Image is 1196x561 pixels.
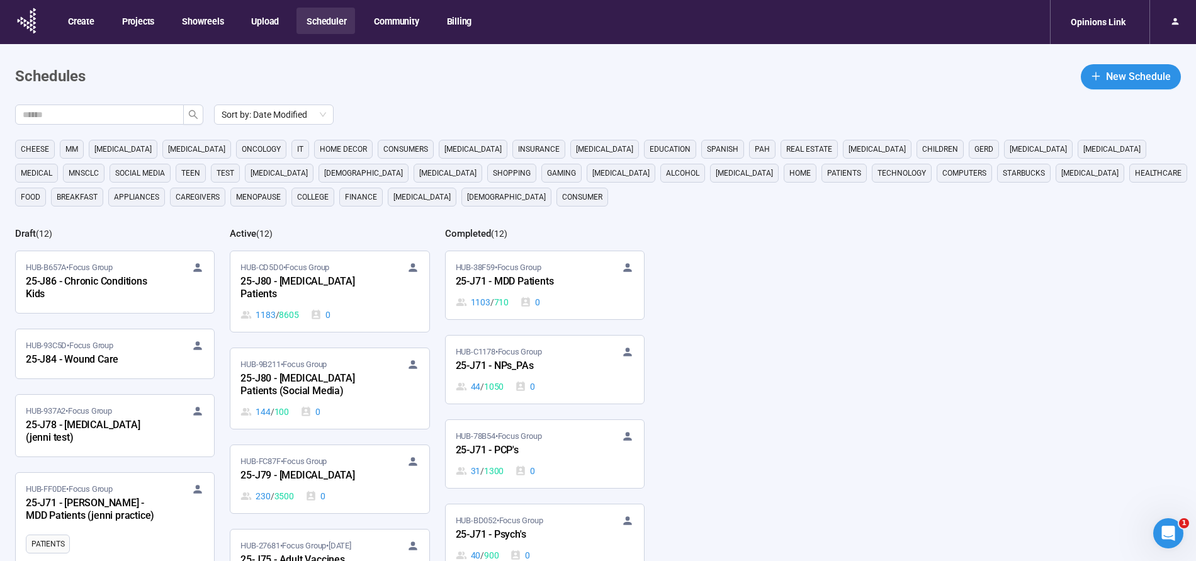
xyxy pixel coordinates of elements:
[446,251,644,319] a: HUB-38F59•Focus Group25-J71 - MDD Patients1103 / 7100
[456,527,594,543] div: 25-J71 - Psych's
[456,261,541,274] span: HUB-38F59 • Focus Group
[217,167,234,179] span: Test
[1153,518,1183,548] iframe: Intercom live chat
[419,167,477,179] span: [MEDICAL_DATA]
[456,274,594,290] div: 25-J71 - MDD Patients
[240,540,351,552] span: HUB-27681 • Focus Group •
[16,395,214,456] a: HUB-937A2•Focus Group25-J78 - [MEDICAL_DATA] (jenni test)
[1091,71,1101,81] span: plus
[188,110,198,120] span: search
[666,167,699,179] span: alcohol
[456,380,504,394] div: 44
[168,143,225,156] span: [MEDICAL_DATA]
[242,143,281,156] span: oncology
[456,514,543,527] span: HUB-BD052 • Focus Group
[16,251,214,313] a: HUB-B657A•Focus Group25-J86 - Chronic Conditions Kids
[515,464,535,478] div: 0
[222,105,326,124] span: Sort by: Date Modified
[484,380,504,394] span: 1050
[456,464,504,478] div: 31
[1083,143,1141,156] span: [MEDICAL_DATA]
[271,405,274,419] span: /
[240,455,327,468] span: HUB-FC87F • Focus Group
[491,229,507,239] span: ( 12 )
[494,295,509,309] span: 710
[650,143,691,156] span: education
[274,405,289,419] span: 100
[1003,167,1045,179] span: starbucks
[437,8,481,34] button: Billing
[236,191,281,203] span: menopause
[21,167,52,179] span: medical
[256,229,273,239] span: ( 12 )
[789,167,811,179] span: home
[1010,143,1067,156] span: [MEDICAL_DATA]
[26,274,164,303] div: 25-J86 - Chronic Conditions Kids
[576,143,633,156] span: [MEDICAL_DATA]
[172,8,232,34] button: Showreels
[547,167,576,179] span: gaming
[36,229,52,239] span: ( 12 )
[305,489,325,503] div: 0
[181,167,200,179] span: Teen
[755,143,770,156] span: PAH
[241,8,288,34] button: Upload
[276,308,279,322] span: /
[456,295,509,309] div: 1103
[240,358,327,371] span: HUB-9B211 • Focus Group
[115,167,165,179] span: social media
[1106,69,1171,84] span: New Schedule
[21,143,49,156] span: cheese
[786,143,832,156] span: real estate
[827,167,861,179] span: Patients
[31,538,64,550] span: Patients
[445,228,491,239] h2: Completed
[520,295,540,309] div: 0
[446,336,644,404] a: HUB-C1178•Focus Group25-J71 - NPs_PAs44 / 10500
[176,191,220,203] span: caregivers
[942,167,986,179] span: computers
[310,308,330,322] div: 0
[240,468,379,484] div: 25-J79 - [MEDICAL_DATA]
[877,167,926,179] span: technology
[383,143,428,156] span: consumers
[849,143,906,156] span: [MEDICAL_DATA]
[94,143,152,156] span: [MEDICAL_DATA]
[364,8,427,34] button: Community
[26,339,113,352] span: HUB-93C5D • Focus Group
[296,8,355,34] button: Scheduler
[230,228,256,239] h2: Active
[69,167,99,179] span: mnsclc
[922,143,958,156] span: children
[240,261,329,274] span: HUB-CD5D0 • Focus Group
[515,380,535,394] div: 0
[456,358,594,375] div: 25-J71 - NPs_PAs
[480,464,484,478] span: /
[279,308,298,322] span: 8605
[393,191,451,203] span: [MEDICAL_DATA]
[26,483,113,496] span: HUB-FF0DE • Focus Group
[1063,10,1133,34] div: Opinions Link
[240,489,293,503] div: 230
[240,405,289,419] div: 144
[26,352,164,368] div: 25-J84 - Wound Care
[562,191,602,203] span: consumer
[444,143,502,156] span: [MEDICAL_DATA]
[456,346,542,358] span: HUB-C1178 • Focus Group
[446,420,644,488] a: HUB-78B54•Focus Group25-J71 - PCP's31 / 13000
[329,541,351,550] time: [DATE]
[21,191,40,203] span: Food
[230,251,429,332] a: HUB-CD5D0•Focus Group25-J80 - [MEDICAL_DATA] Patients1183 / 86050
[114,191,159,203] span: appliances
[15,228,36,239] h2: Draft
[484,464,504,478] span: 1300
[240,371,379,400] div: 25-J80 - [MEDICAL_DATA] Patients (Social Media)
[183,105,203,125] button: search
[65,143,78,156] span: MM
[716,167,773,179] span: [MEDICAL_DATA]
[1081,64,1181,89] button: plusNew Schedule
[26,261,113,274] span: HUB-B657A • Focus Group
[707,143,738,156] span: Spanish
[1135,167,1182,179] span: healthcare
[112,8,163,34] button: Projects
